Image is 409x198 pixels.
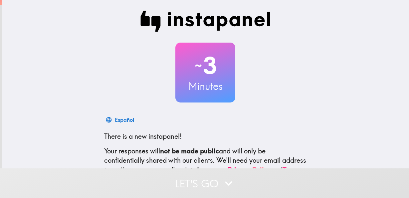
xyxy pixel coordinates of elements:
b: not be made public [160,147,219,155]
div: Español [115,115,134,124]
h2: 3 [175,52,235,79]
span: ~ [194,56,203,76]
p: Your responses will and will only be confidentially shared with our clients. We'll need your emai... [104,146,307,174]
span: There is a new instapanel! [104,132,182,140]
button: Español [104,113,137,126]
a: Terms [283,165,301,174]
h3: Minutes [175,79,235,93]
img: Instapanel [140,11,271,32]
a: Privacy Policy [228,165,271,174]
